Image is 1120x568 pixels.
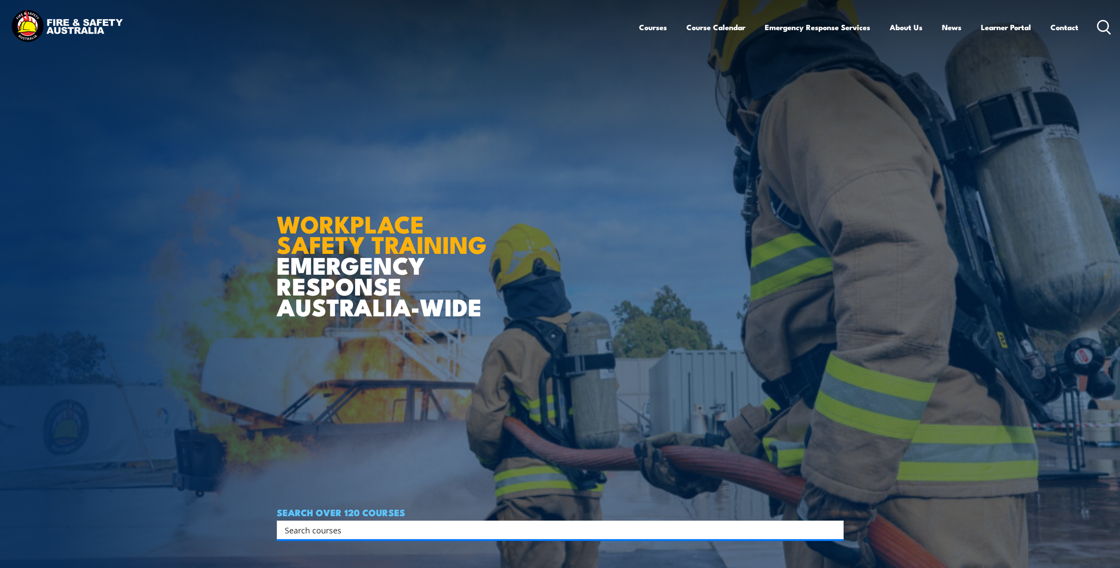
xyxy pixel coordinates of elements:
a: Emergency Response Services [765,16,870,39]
a: Learner Portal [981,16,1031,39]
h4: SEARCH OVER 120 COURSES [277,507,844,517]
a: Course Calendar [686,16,745,39]
button: Search magnifier button [828,524,841,536]
strong: WORKPLACE SAFETY TRAINING [277,205,487,262]
a: Contact [1050,16,1078,39]
a: Courses [639,16,667,39]
form: Search form [287,524,826,536]
h1: EMERGENCY RESPONSE AUSTRALIA-WIDE [277,191,493,317]
input: Search input [285,523,824,537]
a: About Us [890,16,922,39]
a: News [942,16,961,39]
